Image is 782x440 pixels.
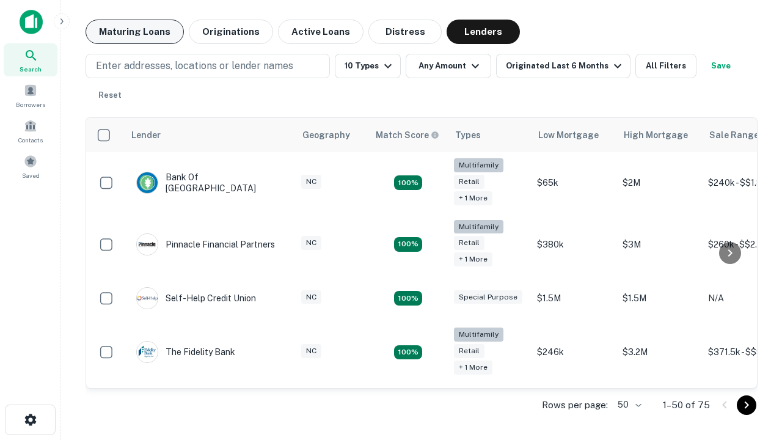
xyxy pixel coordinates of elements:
[20,64,42,74] span: Search
[454,290,522,304] div: Special Purpose
[613,396,643,414] div: 50
[136,172,283,194] div: Bank Of [GEOGRAPHIC_DATA]
[454,175,484,189] div: Retail
[136,233,275,255] div: Pinnacle Financial Partners
[448,118,531,152] th: Types
[368,118,448,152] th: Capitalize uses an advanced AI algorithm to match your search with the best lender. The match sco...
[454,158,503,172] div: Multifamily
[394,345,422,360] div: Matching Properties: 10, hasApolloMatch: undefined
[90,83,130,108] button: Reset
[454,344,484,358] div: Retail
[131,128,161,142] div: Lender
[86,20,184,44] button: Maturing Loans
[542,398,608,413] p: Rows per page:
[124,118,295,152] th: Lender
[22,170,40,180] span: Saved
[531,321,616,383] td: $246k
[16,100,45,109] span: Borrowers
[4,114,57,147] a: Contacts
[376,128,437,142] h6: Match Score
[18,135,43,145] span: Contacts
[531,214,616,276] td: $380k
[4,150,57,183] a: Saved
[302,128,350,142] div: Geography
[709,128,759,142] div: Sale Range
[616,152,702,214] td: $2M
[4,43,57,76] a: Search
[454,252,492,266] div: + 1 more
[663,398,710,413] p: 1–50 of 75
[20,10,43,34] img: capitalize-icon.png
[335,54,401,78] button: 10 Types
[455,128,481,142] div: Types
[137,342,158,362] img: picture
[531,152,616,214] td: $65k
[86,54,330,78] button: Enter addresses, locations or lender names
[624,128,688,142] div: High Mortgage
[721,303,782,362] iframe: Chat Widget
[136,341,235,363] div: The Fidelity Bank
[137,172,158,193] img: picture
[96,59,293,73] p: Enter addresses, locations or lender names
[447,20,520,44] button: Lenders
[301,236,321,250] div: NC
[394,291,422,306] div: Matching Properties: 11, hasApolloMatch: undefined
[531,275,616,321] td: $1.5M
[701,54,740,78] button: Save your search to get updates of matches that match your search criteria.
[454,220,503,234] div: Multifamily
[454,191,492,205] div: + 1 more
[454,236,484,250] div: Retail
[635,54,696,78] button: All Filters
[616,275,702,321] td: $1.5M
[368,20,442,44] button: Distress
[616,214,702,276] td: $3M
[538,128,599,142] div: Low Mortgage
[301,344,321,358] div: NC
[137,288,158,309] img: picture
[295,118,368,152] th: Geography
[278,20,364,44] button: Active Loans
[454,328,503,342] div: Multifamily
[136,287,256,309] div: Self-help Credit Union
[616,118,702,152] th: High Mortgage
[406,54,491,78] button: Any Amount
[394,175,422,190] div: Matching Properties: 17, hasApolloMatch: undefined
[496,54,630,78] button: Originated Last 6 Months
[616,321,702,383] td: $3.2M
[506,59,625,73] div: Originated Last 6 Months
[189,20,273,44] button: Originations
[301,290,321,304] div: NC
[531,118,616,152] th: Low Mortgage
[394,237,422,252] div: Matching Properties: 17, hasApolloMatch: undefined
[4,79,57,112] a: Borrowers
[737,395,756,415] button: Go to next page
[137,234,158,255] img: picture
[301,175,321,189] div: NC
[454,361,492,375] div: + 1 more
[376,128,439,142] div: Capitalize uses an advanced AI algorithm to match your search with the best lender. The match sco...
